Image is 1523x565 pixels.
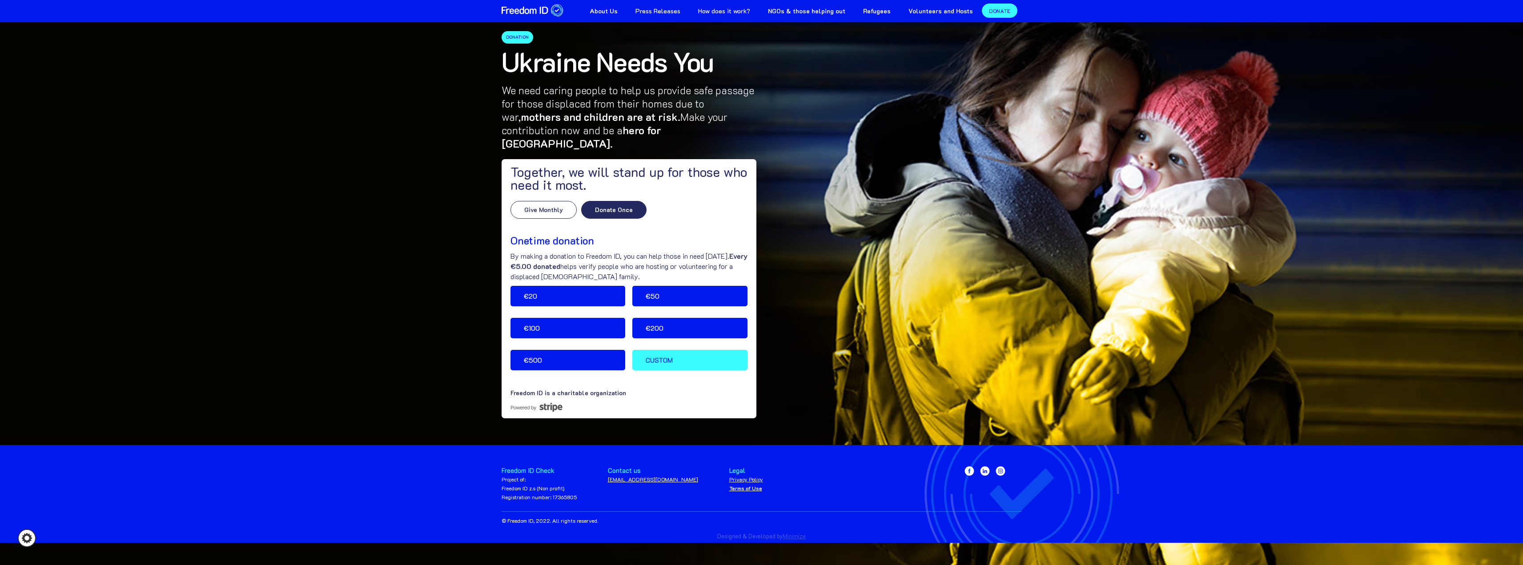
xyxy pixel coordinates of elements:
[729,485,762,492] a: Terms of Use
[510,234,747,247] h3: Onetime donation
[632,318,747,338] a: €200
[608,466,698,475] div: Contact us‬‬
[502,84,756,150] h3: We need caring people to help us provide safe passage for those displaced from their homes due to...
[595,205,633,214] div: Donate Once
[502,516,598,525] div: © Freedom ID, 2022. All rights reserved.
[502,48,756,75] h1: Ukraine Needs You
[510,165,747,191] h3: Together, we will stand up for those who need it most.
[510,389,626,397] strong: Freedom ID is a charitable organization
[510,350,626,370] a: €500
[18,529,36,547] a: Cookie settings
[502,475,577,501] div: Project of: Freedom ID z.s (Non profit) Registration number: 17365805
[729,466,763,475] div: Legal
[632,350,747,370] a: Custom
[590,7,618,15] strong: About Us
[863,7,891,15] strong: Refugees
[982,4,1017,18] a: DONATE
[502,123,661,150] strong: hero for [GEOGRAPHIC_DATA].
[632,286,747,306] a: €50
[502,466,577,475] div: Freedom ID Check
[510,286,626,306] a: €20
[524,205,563,214] div: Give Monthly
[908,7,973,15] strong: Volunteers and Hosts
[768,7,845,15] strong: NGOs & those helping out
[783,532,806,540] a: Minimize
[521,110,680,124] strong: mothers and children are at risk.
[510,318,626,338] a: €100
[729,476,763,483] a: Privacy Policy
[608,476,698,483] a: [EMAIL_ADDRESS][DOMAIN_NAME]
[502,31,533,44] div: Donation
[510,251,747,281] p: By making a donation to Freedom ID, you can help those in need [DATE]. helps verify people who ar...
